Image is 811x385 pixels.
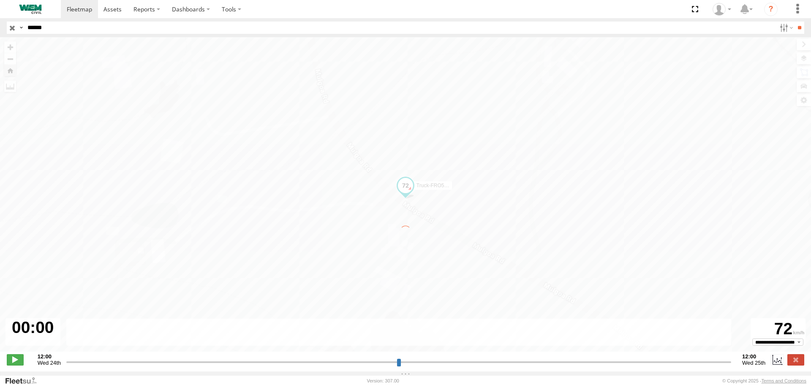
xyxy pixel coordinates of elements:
a: Visit our Website [5,377,44,385]
div: Kevin Webb [710,3,734,16]
label: Search Query [18,22,24,34]
div: Version: 307.00 [367,378,399,383]
label: Play/Stop [7,354,24,365]
strong: 12:00 [38,353,61,360]
span: Wed 24th [38,360,61,366]
div: 72 [752,319,804,339]
span: Wed 25th [742,360,765,366]
strong: 12:00 [742,353,765,360]
div: © Copyright 2025 - [722,378,806,383]
a: Terms and Conditions [762,378,806,383]
i: ? [764,3,778,16]
label: Close [787,354,804,365]
img: WEMCivilLogo.svg [8,5,52,14]
label: Search Filter Options [776,22,795,34]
